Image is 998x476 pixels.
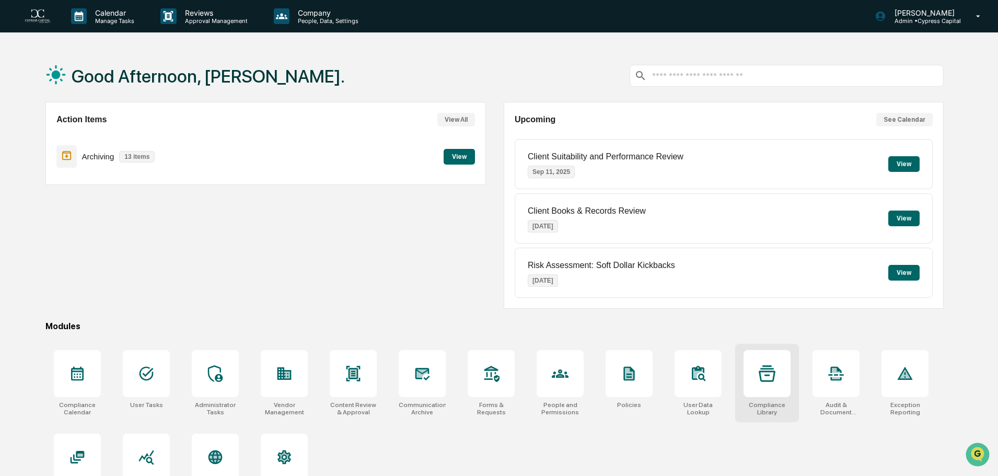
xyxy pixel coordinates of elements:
p: Sep 11, 2025 [528,166,575,178]
div: Start new chat [36,80,171,90]
button: View [888,265,920,281]
div: Audit & Document Logs [813,401,860,416]
p: [DATE] [528,274,558,287]
p: [DATE] [528,220,558,233]
button: View [888,156,920,172]
div: Modules [45,321,944,331]
div: User Tasks [130,401,163,409]
div: 🔎 [10,153,19,161]
div: Communications Archive [399,401,446,416]
iframe: Open customer support [965,442,993,470]
div: People and Permissions [537,401,584,416]
p: [PERSON_NAME] [886,8,961,17]
p: Archiving [82,152,114,161]
p: Client Books & Records Review [528,206,646,216]
p: Manage Tasks [87,17,140,25]
button: Start new chat [178,83,190,96]
span: Preclearance [21,132,67,142]
span: Data Lookup [21,152,66,162]
div: Forms & Requests [468,401,515,416]
a: 🗄️Attestations [72,127,134,146]
div: Compliance Library [744,401,791,416]
p: How can we help? [10,22,190,39]
h1: Good Afternoon, [PERSON_NAME]. [72,66,345,87]
p: Company [289,8,364,17]
button: See Calendar [876,113,933,126]
img: 1746055101610-c473b297-6a78-478c-a979-82029cc54cd1 [10,80,29,99]
p: Approval Management [177,17,253,25]
a: 🖐️Preclearance [6,127,72,146]
span: Pylon [104,177,126,185]
p: People, Data, Settings [289,17,364,25]
div: 🖐️ [10,133,19,141]
button: View All [437,113,475,126]
p: 13 items [119,151,155,162]
a: View [444,151,475,161]
h2: Upcoming [515,115,555,124]
div: 🗄️ [76,133,84,141]
p: Calendar [87,8,140,17]
div: Policies [617,401,641,409]
button: View [888,211,920,226]
button: View [444,149,475,165]
p: Admin • Cypress Capital [886,17,961,25]
p: Reviews [177,8,253,17]
div: Content Review & Approval [330,401,377,416]
a: Powered byPylon [74,177,126,185]
div: Administrator Tasks [192,401,239,416]
div: Vendor Management [261,401,308,416]
p: Client Suitability and Performance Review [528,152,683,161]
span: Attestations [86,132,130,142]
img: logo [25,9,50,24]
a: 🔎Data Lookup [6,147,70,166]
div: Compliance Calendar [54,401,101,416]
h2: Action Items [56,115,107,124]
div: We're available if you need us! [36,90,132,99]
p: Risk Assessment: Soft Dollar Kickbacks [528,261,675,270]
div: Exception Reporting [881,401,929,416]
div: User Data Lookup [675,401,722,416]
